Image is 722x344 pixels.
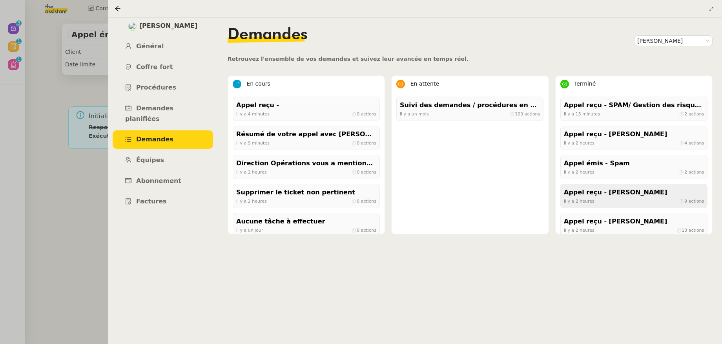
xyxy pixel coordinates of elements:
[510,111,540,116] span: ⏱
[564,100,704,111] div: Appel reçu - SPAM/ Gestion des risques tiers démarchage
[136,135,173,143] span: Demandes
[136,42,164,50] span: Général
[515,111,523,116] span: 100
[228,56,469,62] span: Retrouvez l'ensemble de vos demandes et suivez leur avancée en temps réel.
[688,227,704,232] span: actions
[688,198,704,203] span: actions
[564,216,704,227] div: Appel reçu - [PERSON_NAME]
[564,187,704,198] div: Appel reçu - [PERSON_NAME]
[228,27,308,43] span: Demandes
[637,36,709,46] nz-select-item: Franck MUFFAT-JEANDET
[400,100,540,111] div: Suivi des demandes / procédures en cours Storvatt - Client [PERSON_NAME] Jeandet
[410,81,439,87] span: En attente
[128,22,137,31] img: users%2FRcIDm4Xn1TPHYwgLThSv8RQYtaM2%2Favatar%2F95761f7a-40c3-4bb5-878d-fe785e6f95b2
[688,140,704,145] span: actions
[113,37,213,56] a: Général
[113,151,213,170] a: Équipes
[679,198,704,203] span: ⏱
[361,140,377,145] span: actions
[236,216,376,227] div: Aucune tâche à effectuer
[679,140,704,145] span: ⏱
[684,169,687,174] span: 2
[136,198,167,205] span: Factures
[684,111,687,116] span: 2
[564,227,594,232] span: il y a 2 heures
[361,111,377,116] span: actions
[357,198,359,203] span: 0
[113,58,213,77] a: Coffre fort
[236,169,267,174] span: il y a 2 heures
[113,99,213,128] a: Demandes planifiées
[679,169,704,174] span: ⏱
[351,140,376,145] span: ⏱
[236,187,376,198] div: Supprimer le ticket non pertinent
[357,111,359,116] span: 0
[136,156,164,164] span: Équipes
[236,198,267,203] span: il y a 2 heures
[357,169,359,174] span: 0
[125,104,173,123] span: Demandes planifiées
[564,158,704,169] div: Appel émis - Spam
[113,79,213,97] a: Procédures
[236,129,376,140] div: Résumé de votre appel avec [PERSON_NAME] ([DATE] 15:52)
[357,227,359,232] span: 0
[679,111,704,116] span: ⏱
[246,81,270,87] span: En cours
[564,169,594,174] span: il y a 2 heures
[236,140,270,145] span: il y a 9 minutes
[574,81,596,87] span: Terminé
[688,111,704,116] span: actions
[564,140,594,145] span: il y a 2 heures
[351,198,376,203] span: ⏱
[564,129,704,140] div: Appel reçu - [PERSON_NAME]
[361,227,377,232] span: actions
[136,63,173,71] span: Coffre fort
[136,177,181,185] span: Abonnement
[236,100,376,111] div: Appel reçu -
[564,111,600,116] span: il y a 15 minutes
[357,140,359,145] span: 0
[236,111,270,116] span: il y a 4 minutes
[525,111,540,116] span: actions
[113,130,213,149] a: Demandes
[684,140,687,145] span: 4
[682,227,687,232] span: 13
[139,21,198,31] span: [PERSON_NAME]
[351,169,376,174] span: ⏱
[113,172,213,190] a: Abonnement
[688,169,704,174] span: actions
[351,111,376,116] span: ⏱
[684,198,687,203] span: 9
[361,169,377,174] span: actions
[236,227,263,232] span: il y a un jour
[564,198,594,203] span: il y a 2 heures
[676,227,704,232] span: ⏱
[351,227,376,232] span: ⏱
[361,198,377,203] span: actions
[400,111,429,116] span: il y a un mois
[136,84,176,91] span: Procédures
[236,158,376,169] div: Direction Opérations vous a mentionné sur le ticket [##3357##] MAIRIE DEMI-QUARTIER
